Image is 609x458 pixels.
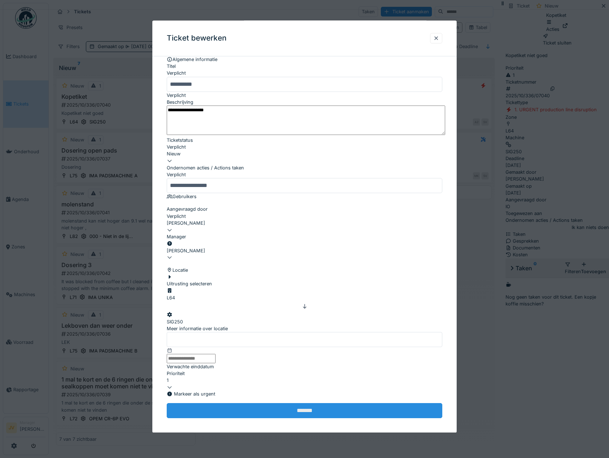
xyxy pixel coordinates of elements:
[167,377,443,384] div: 1
[167,99,193,106] label: Beschrijving
[167,171,443,178] div: Verplicht
[167,137,193,144] label: Ticketstatus
[167,193,443,200] div: Gebruikers
[167,318,183,325] div: SIG250
[167,391,215,398] div: Markeer als urgent
[167,206,208,213] label: Aangevraagd door
[167,151,443,158] div: Nieuw
[167,274,212,287] div: Uitrusting selecteren
[167,56,443,63] div: Algemene informatie
[167,34,227,43] h3: Ticket bewerken
[167,363,214,370] label: Verwachte einddatum
[167,325,228,332] label: Meer informatie over locatie
[167,70,443,77] div: Verplicht
[167,164,244,171] label: Ondernomen acties / Actions taken
[167,92,443,99] div: Verplicht
[167,234,186,240] label: Manager
[167,267,443,274] div: Locatie
[167,144,443,151] div: Verplicht
[167,220,443,226] div: [PERSON_NAME]
[167,370,185,377] label: Prioriteit
[167,213,443,220] div: Verplicht
[167,247,443,254] div: [PERSON_NAME]
[167,294,175,301] div: L64
[167,63,176,70] label: Titel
